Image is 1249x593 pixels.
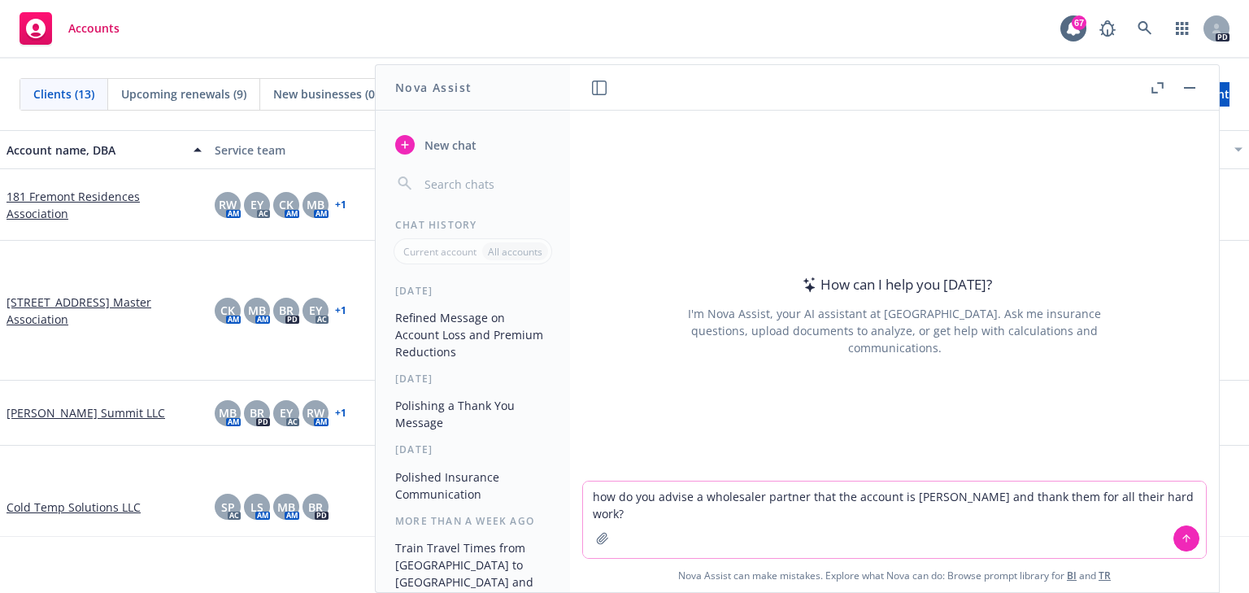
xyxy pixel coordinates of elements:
div: [DATE] [376,284,570,298]
a: + 1 [335,200,346,210]
p: Current account [403,245,477,259]
div: 67 [1072,15,1086,30]
div: Service team [215,142,410,159]
p: All accounts [488,245,542,259]
span: CK [220,302,235,319]
span: EY [309,302,322,319]
div: Chat History [376,218,570,232]
div: More than a week ago [376,514,570,528]
span: Clients (13) [33,85,94,102]
span: MB [307,196,324,213]
span: MB [248,302,266,319]
span: Upcoming renewals (9) [121,85,246,102]
span: RW [219,196,237,213]
a: Accounts [13,6,126,51]
span: RW [307,404,324,421]
a: Cold Temp Solutions LLC [7,499,141,516]
span: EY [250,196,263,213]
span: EY [280,404,293,421]
button: Service team [208,130,416,169]
span: Nova Assist can make mistakes. Explore what Nova can do: Browse prompt library for and [577,559,1212,592]
input: Search chats [421,172,551,195]
h1: Nova Assist [395,79,472,96]
span: CK [279,196,294,213]
a: [STREET_ADDRESS] Master Association [7,294,202,328]
span: BR [279,302,294,319]
span: New businesses (0) [273,85,378,102]
span: BR [250,404,264,421]
span: Accounts [68,22,120,35]
div: Account name, DBA [7,142,184,159]
div: How can I help you [DATE]? [798,274,992,295]
a: TR [1099,569,1111,582]
span: MB [219,404,237,421]
div: [DATE] [376,443,570,456]
button: New chat [389,130,557,159]
a: [PERSON_NAME] Summit LLC [7,404,165,421]
span: MB [277,499,295,516]
a: Report a Bug [1091,12,1124,45]
a: Search [1129,12,1161,45]
span: New chat [421,137,477,154]
textarea: how do you advise a wholesaler partner that the account is [PERSON_NAME] and thank them for all t... [583,482,1206,558]
span: LS [250,499,263,516]
a: Switch app [1166,12,1199,45]
div: [DATE] [376,372,570,386]
a: + 1 [335,408,346,418]
button: Polishing a Thank You Message [389,392,557,436]
a: + 1 [335,306,346,316]
button: Refined Message on Account Loss and Premium Reductions [389,304,557,365]
span: SP [221,499,235,516]
span: BR [308,499,323,516]
a: BI [1067,569,1077,582]
div: I'm Nova Assist, your AI assistant at [GEOGRAPHIC_DATA]. Ask me insurance questions, upload docum... [666,305,1123,356]
a: 181 Fremont Residences Association [7,188,202,222]
button: Polished Insurance Communication [389,464,557,508]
